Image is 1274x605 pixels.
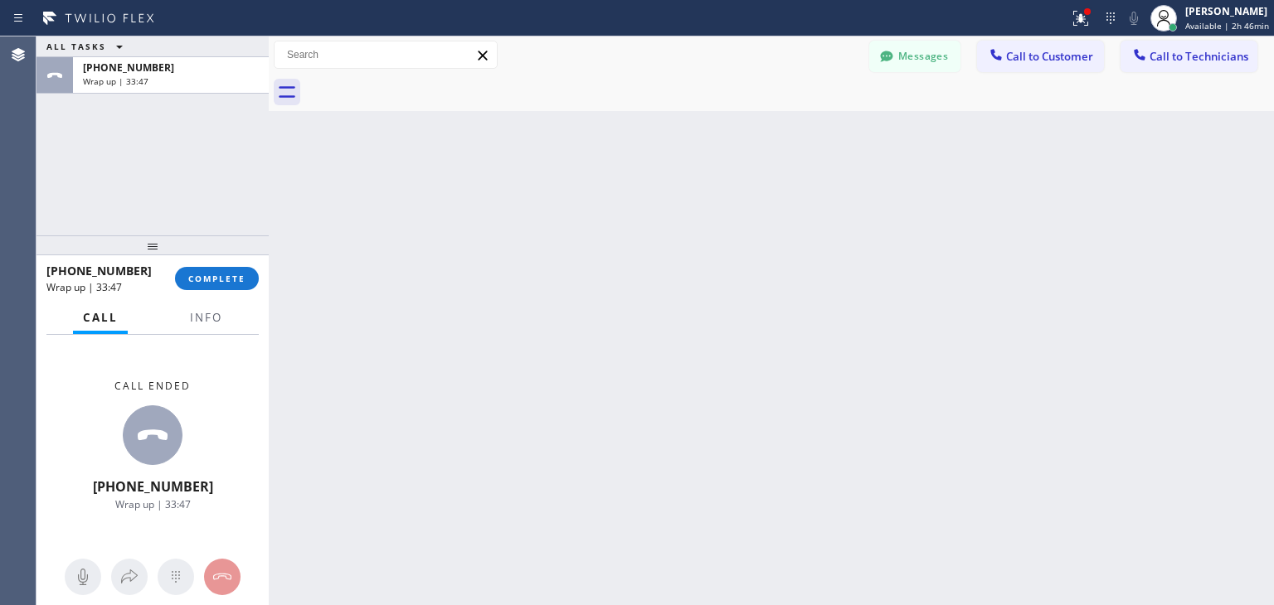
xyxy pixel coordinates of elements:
span: ALL TASKS [46,41,106,52]
span: Info [190,310,222,325]
button: Hang up [204,559,241,595]
span: Wrap up | 33:47 [115,497,191,511]
button: Call [73,302,128,334]
button: Call to Customer [977,41,1104,72]
span: [PHONE_NUMBER] [83,60,174,75]
button: Open dialpad [158,559,194,595]
button: Open directory [111,559,148,595]
input: Search [275,41,497,68]
span: Available | 2h 46min [1185,20,1269,31]
span: Call ended [114,379,191,393]
span: [PHONE_NUMBER] [93,477,213,496]
button: Info [180,302,232,334]
span: Call to Technicians [1150,49,1248,64]
span: Call to Customer [1006,49,1093,64]
button: Mute [1122,7,1145,30]
div: [PERSON_NAME] [1185,4,1269,18]
button: Mute [65,559,101,595]
span: Wrap up | 33:47 [83,75,148,87]
span: COMPLETE [188,273,246,284]
button: ALL TASKS [36,36,139,56]
button: COMPLETE [175,267,259,290]
button: Messages [869,41,960,72]
span: Call [83,310,118,325]
span: Wrap up | 33:47 [46,280,122,294]
span: [PHONE_NUMBER] [46,263,152,278]
button: Call to Technicians [1121,41,1257,72]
